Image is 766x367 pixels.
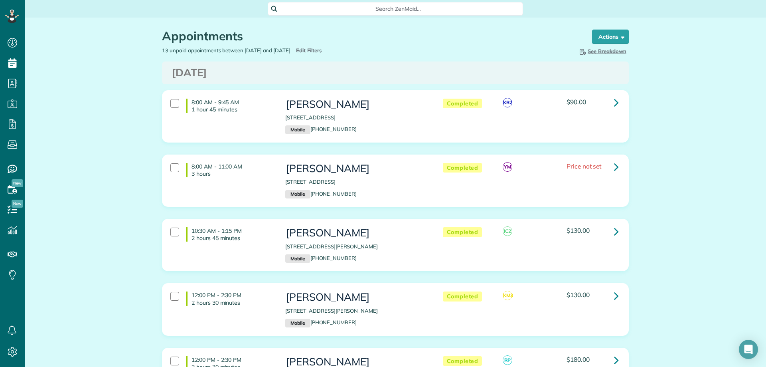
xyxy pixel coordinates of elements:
span: Edit Filters [296,47,322,54]
h3: [PERSON_NAME] [285,99,426,110]
span: New [12,179,23,187]
div: Open Intercom Messenger [739,340,758,359]
a: Mobile[PHONE_NUMBER] [285,319,357,325]
small: Mobile [285,125,310,134]
p: 3 hours [191,170,273,177]
small: Mobile [285,190,310,199]
button: See Breakdown [576,47,629,56]
a: Mobile[PHONE_NUMBER] [285,126,357,132]
p: [STREET_ADDRESS][PERSON_NAME] [285,307,426,315]
h3: [DATE] [172,67,619,79]
span: Completed [443,356,482,366]
span: $180.00 [567,355,590,363]
span: $90.00 [567,98,586,106]
h3: [PERSON_NAME] [285,163,426,175]
span: $130.00 [567,226,590,234]
span: Price not set [567,162,602,170]
h1: Appointments [162,30,577,43]
button: Actions [592,30,629,44]
small: Mobile [285,254,310,263]
a: Edit Filters [294,47,322,54]
small: Mobile [285,319,310,327]
span: KR2 [503,98,512,107]
p: 1 hour 45 minutes [191,106,273,113]
p: [STREET_ADDRESS] [285,178,426,186]
p: 2 hours 30 minutes [191,299,273,306]
h3: [PERSON_NAME] [285,227,426,239]
div: 13 unpaid appointments between [DATE] and [DATE] [156,47,395,54]
span: Completed [443,227,482,237]
h4: 12:00 PM - 2:30 PM [186,292,273,306]
span: YM [503,162,512,172]
span: See Breakdown [578,48,626,54]
p: [STREET_ADDRESS] [285,114,426,121]
h4: 8:00 AM - 11:00 AM [186,163,273,177]
span: New [12,200,23,208]
p: 2 hours 45 minutes [191,234,273,242]
span: Completed [443,99,482,109]
span: KM3 [503,291,512,300]
p: [STREET_ADDRESS][PERSON_NAME] [285,243,426,250]
h4: 8:00 AM - 9:45 AM [186,99,273,113]
span: Completed [443,292,482,302]
h4: 10:30 AM - 1:15 PM [186,227,273,242]
span: IC2 [503,226,512,236]
a: Mobile[PHONE_NUMBER] [285,190,357,197]
span: $130.00 [567,291,590,299]
h3: [PERSON_NAME] [285,292,426,303]
a: Mobile[PHONE_NUMBER] [285,255,357,261]
span: Completed [443,163,482,173]
span: RP [503,355,512,365]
